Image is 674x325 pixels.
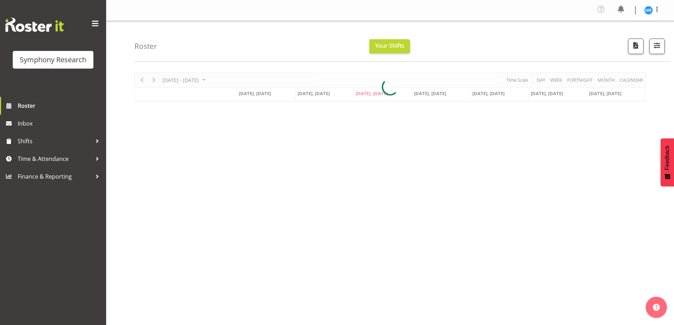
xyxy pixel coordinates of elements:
[644,6,653,14] img: michael-robinson11856.jpg
[18,171,92,182] span: Finance & Reporting
[369,39,410,53] button: Your Shifts
[20,54,86,65] div: Symphony Research
[375,42,404,50] span: Your Shifts
[628,39,644,54] button: Download a PDF of the roster according to the set date range.
[664,145,670,170] span: Feedback
[134,42,157,50] h4: Roster
[649,39,665,54] button: Filter Shifts
[653,304,660,311] img: help-xxl-2.png
[5,18,64,32] img: Rosterit website logo
[18,153,92,164] span: Time & Attendance
[18,100,103,111] span: Roster
[661,138,674,186] button: Feedback - Show survey
[18,136,92,146] span: Shifts
[18,118,103,129] span: Inbox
